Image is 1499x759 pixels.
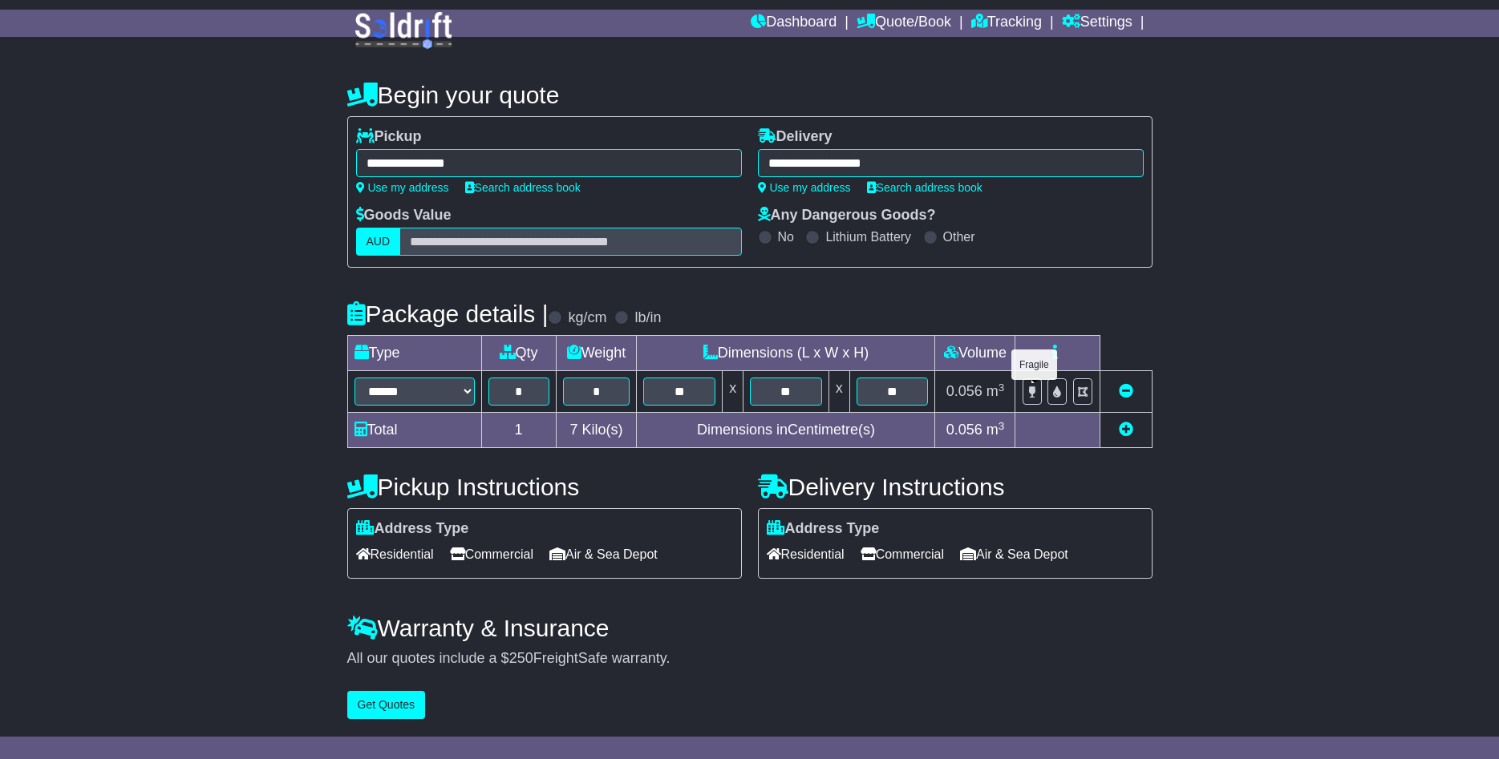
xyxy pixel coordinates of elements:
[999,382,1005,394] sup: 3
[758,474,1153,500] h4: Delivery Instructions
[347,301,549,327] h4: Package details |
[987,422,1005,438] span: m
[347,691,426,719] button: Get Quotes
[960,542,1068,567] span: Air & Sea Depot
[767,520,880,538] label: Address Type
[935,336,1015,371] td: Volume
[549,542,658,567] span: Air & Sea Depot
[637,336,935,371] td: Dimensions (L x W x H)
[867,181,982,194] a: Search address book
[347,615,1153,641] h4: Warranty & Insurance
[778,229,794,244] label: No
[356,520,469,538] label: Address Type
[356,181,449,194] a: Use my address
[999,420,1005,432] sup: 3
[556,336,637,371] td: Weight
[971,10,1042,37] a: Tracking
[634,309,661,327] label: lb/in
[347,413,481,448] td: Total
[356,542,434,567] span: Residential
[758,207,936,224] label: Any Dangerous Goods?
[723,371,743,413] td: x
[347,474,742,500] h4: Pickup Instructions
[356,128,422,146] label: Pickup
[825,229,911,244] label: Lithium Battery
[481,336,556,371] td: Qty
[943,229,975,244] label: Other
[356,228,401,256] label: AUD
[556,413,637,448] td: Kilo(s)
[767,542,845,567] span: Residential
[568,309,606,327] label: kg/cm
[861,542,944,567] span: Commercial
[987,383,1005,399] span: m
[509,650,533,666] span: 250
[347,82,1153,108] h4: Begin your quote
[946,383,982,399] span: 0.056
[829,371,849,413] td: x
[1011,349,1057,380] div: Fragile
[347,336,481,371] td: Type
[857,10,951,37] a: Quote/Book
[1119,422,1133,438] a: Add new item
[450,542,533,567] span: Commercial
[481,413,556,448] td: 1
[465,181,581,194] a: Search address book
[347,650,1153,668] div: All our quotes include a $ FreightSafe warranty.
[1119,383,1133,399] a: Remove this item
[1062,10,1132,37] a: Settings
[946,422,982,438] span: 0.056
[569,422,577,438] span: 7
[637,413,935,448] td: Dimensions in Centimetre(s)
[356,207,452,224] label: Goods Value
[758,128,833,146] label: Delivery
[751,10,837,37] a: Dashboard
[758,181,851,194] a: Use my address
